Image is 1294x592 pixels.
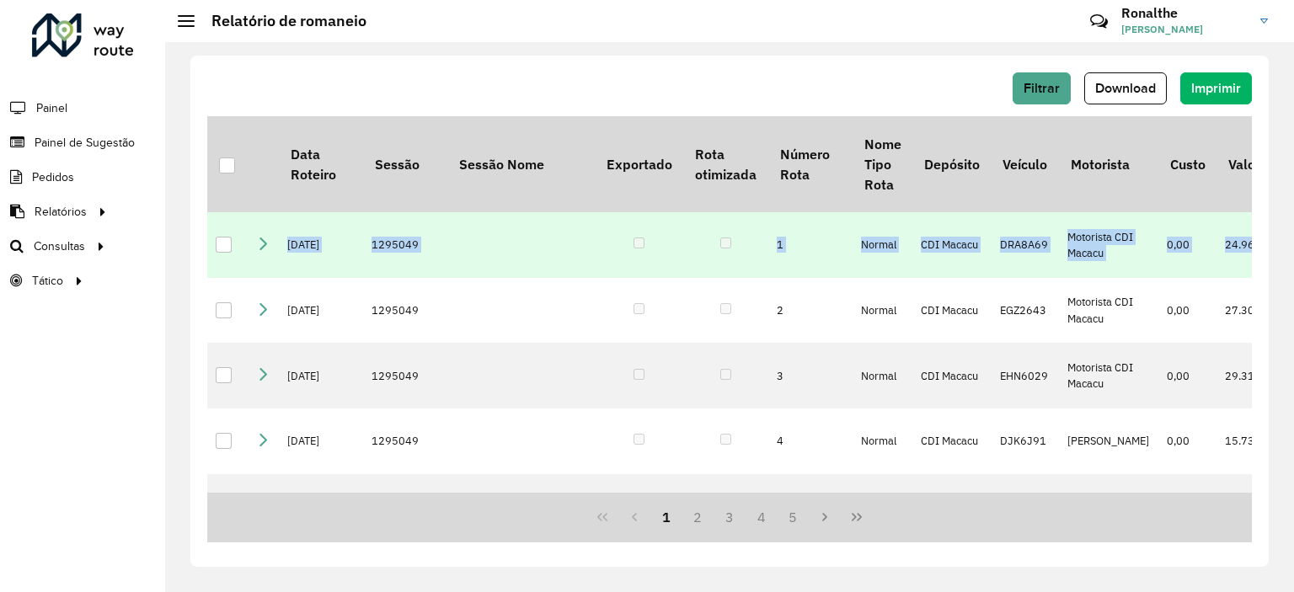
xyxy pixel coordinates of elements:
td: 1295049 [363,343,447,408]
td: [DATE] [279,343,363,408]
td: 0,00 [1158,212,1216,278]
td: Normal [853,474,912,540]
td: DRA8A69 [992,212,1059,278]
button: Next Page [809,501,841,533]
button: 1 [650,501,682,533]
span: Tático [32,272,63,290]
td: 27.302,70 [1216,278,1286,344]
h3: Ronalthe [1121,5,1248,21]
td: 4 [768,408,853,474]
h2: Relatório de romaneio [195,12,366,30]
button: 2 [682,501,714,533]
td: EHN6029 [992,343,1059,408]
td: 15.731,40 [1216,408,1286,474]
th: Sessão [363,116,447,212]
td: Normal [853,343,912,408]
button: Filtrar [1013,72,1071,104]
span: Painel [36,99,67,117]
td: Motorista CDI Macacu [1059,474,1158,540]
td: Normal [853,278,912,344]
span: Imprimir [1191,81,1241,95]
th: Data Roteiro [279,116,363,212]
td: DJK6J91 [992,408,1059,474]
span: Consultas [34,237,85,255]
td: [DATE] [279,408,363,474]
td: 3 [768,343,853,408]
td: EGZ2643 [992,278,1059,344]
td: 0,00 [1158,343,1216,408]
td: CDI Macacu [912,343,991,408]
td: CDI Macacu [912,278,991,344]
td: [DATE] [279,474,363,540]
th: Nome Tipo Rota [853,116,912,212]
th: Exportado [595,116,683,212]
button: Last Page [841,501,873,533]
td: Motorista CDI Macacu [1059,343,1158,408]
td: [DATE] [279,278,363,344]
td: 1295049 [363,408,447,474]
button: Imprimir [1180,72,1252,104]
span: Painel de Sugestão [35,134,135,152]
td: EAF4733 [992,474,1059,540]
td: 2 [768,278,853,344]
td: Normal [853,212,912,278]
td: Motorista CDI Macacu [1059,278,1158,344]
th: Depósito [912,116,991,212]
td: 29.313,41 [1216,343,1286,408]
span: Filtrar [1024,81,1060,95]
th: Valor [1216,116,1286,212]
td: 0,00 [1158,474,1216,540]
span: [PERSON_NAME] [1121,22,1248,37]
span: Relatórios [35,203,87,221]
td: 0,00 [1158,278,1216,344]
button: 5 [778,501,810,533]
td: CDI Macacu [912,212,991,278]
td: 1295049 [363,212,447,278]
span: Download [1095,81,1156,95]
th: Veículo [992,116,1059,212]
th: Sessão Nome [447,116,595,212]
td: [PERSON_NAME] [1059,408,1158,474]
td: 27.614,01 [1216,474,1286,540]
td: 1295049 [363,278,447,344]
td: CDI Macacu [912,474,991,540]
td: 24.967,07 [1216,212,1286,278]
td: 0,00 [1158,408,1216,474]
th: Custo [1158,116,1216,212]
td: CDI Macacu [912,408,991,474]
th: Número Rota [768,116,853,212]
button: 3 [714,501,746,533]
td: [DATE] [279,212,363,278]
td: Motorista CDI Macacu [1059,212,1158,278]
th: Rota otimizada [683,116,767,212]
th: Motorista [1059,116,1158,212]
button: 4 [746,501,778,533]
td: Normal [853,408,912,474]
td: 5 [768,474,853,540]
td: 1 [768,212,853,278]
button: Download [1084,72,1167,104]
td: 1295049 [363,474,447,540]
span: Pedidos [32,168,74,186]
a: Contato Rápido [1081,3,1117,40]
